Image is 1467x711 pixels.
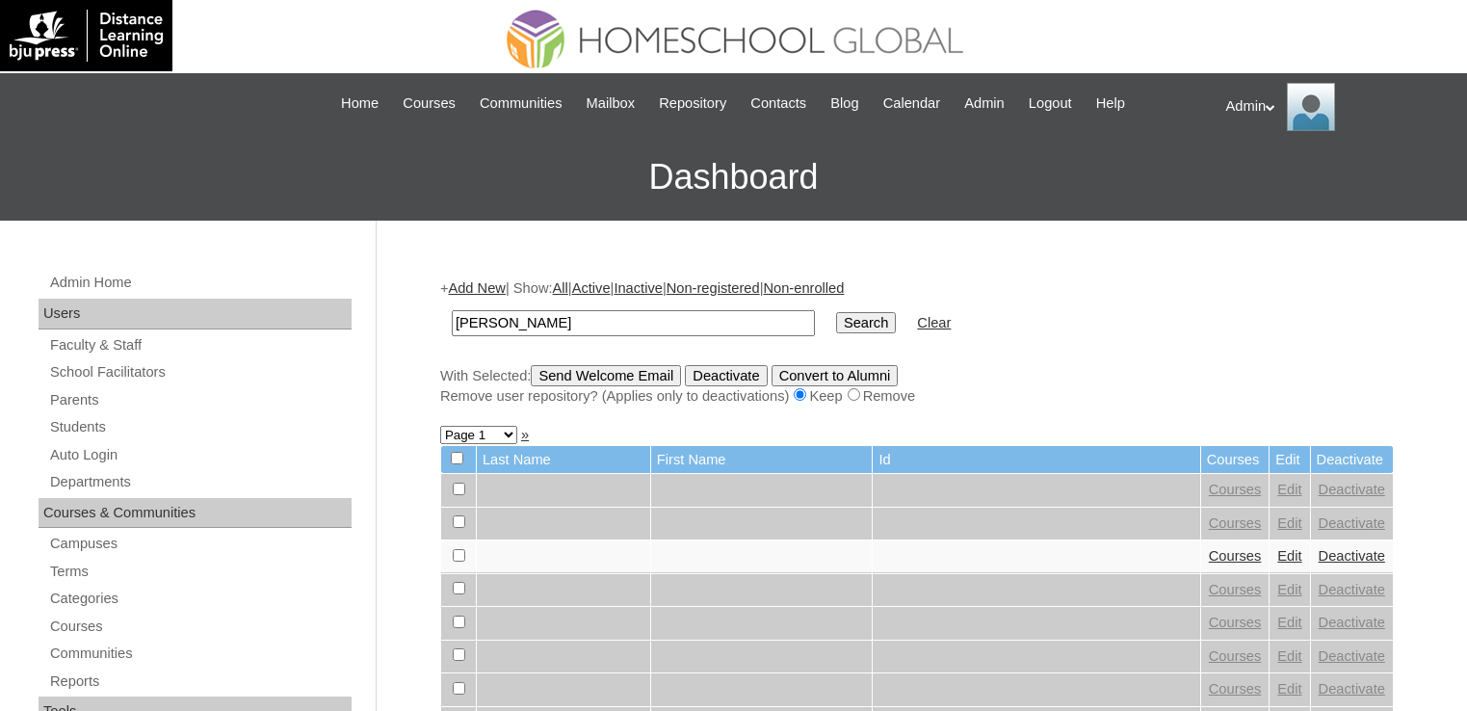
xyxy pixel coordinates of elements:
[821,92,868,115] a: Blog
[572,280,611,296] a: Active
[1029,92,1072,115] span: Logout
[1319,515,1385,531] a: Deactivate
[830,92,858,115] span: Blog
[521,427,529,442] a: »
[1270,446,1309,474] td: Edit
[1277,515,1301,531] a: Edit
[883,92,940,115] span: Calendar
[48,415,352,439] a: Students
[48,470,352,494] a: Departments
[1319,681,1385,697] a: Deactivate
[874,92,950,115] a: Calendar
[955,92,1014,115] a: Admin
[10,10,163,62] img: logo-white.png
[1087,92,1135,115] a: Help
[1277,548,1301,564] a: Edit
[873,446,1199,474] td: Id
[48,388,352,412] a: Parents
[341,92,379,115] span: Home
[1096,92,1125,115] span: Help
[48,360,352,384] a: School Facilitators
[452,310,815,336] input: Search
[1277,582,1301,597] a: Edit
[39,299,352,329] div: Users
[1226,83,1449,131] div: Admin
[614,280,663,296] a: Inactive
[553,280,568,296] a: All
[331,92,388,115] a: Home
[48,532,352,556] a: Campuses
[577,92,645,115] a: Mailbox
[1209,615,1262,630] a: Courses
[836,312,896,333] input: Search
[1277,482,1301,497] a: Edit
[1209,582,1262,597] a: Courses
[1209,515,1262,531] a: Courses
[587,92,636,115] span: Mailbox
[10,134,1457,221] h3: Dashboard
[403,92,456,115] span: Courses
[48,642,352,666] a: Communities
[48,443,352,467] a: Auto Login
[531,365,681,386] input: Send Welcome Email
[39,498,352,529] div: Courses & Communities
[48,587,352,611] a: Categories
[1277,615,1301,630] a: Edit
[1319,615,1385,630] a: Deactivate
[477,446,650,474] td: Last Name
[1277,648,1301,664] a: Edit
[1209,548,1262,564] a: Courses
[448,280,505,296] a: Add New
[1201,446,1270,474] td: Courses
[393,92,465,115] a: Courses
[1209,648,1262,664] a: Courses
[685,365,767,386] input: Deactivate
[1209,681,1262,697] a: Courses
[48,333,352,357] a: Faculty & Staff
[1319,582,1385,597] a: Deactivate
[651,446,873,474] td: First Name
[917,315,951,330] a: Clear
[48,560,352,584] a: Terms
[48,615,352,639] a: Courses
[48,670,352,694] a: Reports
[1319,648,1385,664] a: Deactivate
[1277,681,1301,697] a: Edit
[480,92,563,115] span: Communities
[1209,482,1262,497] a: Courses
[1019,92,1082,115] a: Logout
[440,386,1394,407] div: Remove user repository? (Applies only to deactivations) Keep Remove
[48,271,352,295] a: Admin Home
[763,280,844,296] a: Non-enrolled
[1319,482,1385,497] a: Deactivate
[964,92,1005,115] span: Admin
[1287,83,1335,131] img: Admin Homeschool Global
[741,92,816,115] a: Contacts
[750,92,806,115] span: Contacts
[772,365,899,386] input: Convert to Alumni
[667,280,760,296] a: Non-registered
[649,92,736,115] a: Repository
[470,92,572,115] a: Communities
[440,278,1394,406] div: + | Show: | | | |
[1311,446,1393,474] td: Deactivate
[440,365,1394,407] div: With Selected:
[1319,548,1385,564] a: Deactivate
[659,92,726,115] span: Repository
